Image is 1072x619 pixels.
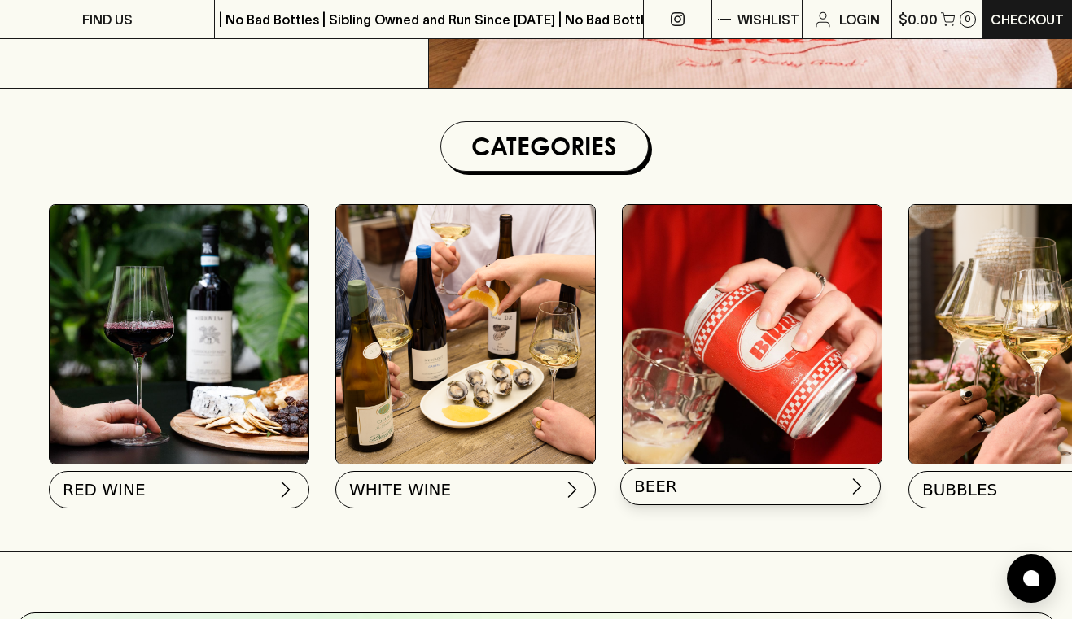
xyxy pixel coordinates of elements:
[965,15,971,24] p: 0
[623,205,882,464] img: BIRRA_GOOD-TIMES_INSTA-2 1/optimise?auth=Mjk3MjY0ODMzMw__
[839,10,880,29] p: Login
[562,480,582,499] img: chevron-right.svg
[349,478,451,501] span: WHITE WINE
[922,478,997,501] span: BUBBLES
[336,205,595,464] img: optimise
[1023,570,1039,586] img: bubble-icon
[620,468,881,505] button: BEER
[634,475,677,498] span: BEER
[276,480,295,499] img: chevron-right.svg
[737,10,799,29] p: Wishlist
[448,129,641,164] h1: Categories
[991,10,1064,29] p: Checkout
[335,471,596,508] button: WHITE WINE
[847,477,867,496] img: chevron-right.svg
[49,471,309,508] button: RED WINE
[63,478,146,501] span: RED WINE
[82,10,133,29] p: FIND US
[50,205,308,464] img: Red Wine Tasting
[899,10,938,29] p: $0.00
